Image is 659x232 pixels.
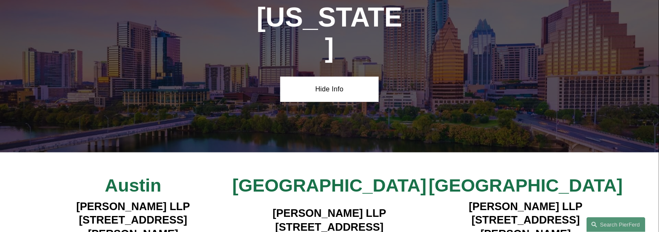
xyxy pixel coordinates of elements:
a: Hide Info [280,77,378,102]
h1: [US_STATE] [256,2,403,64]
a: Search this site [587,217,646,232]
span: [GEOGRAPHIC_DATA] [232,175,426,195]
span: Austin [105,175,161,195]
span: [GEOGRAPHIC_DATA] [429,175,623,195]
